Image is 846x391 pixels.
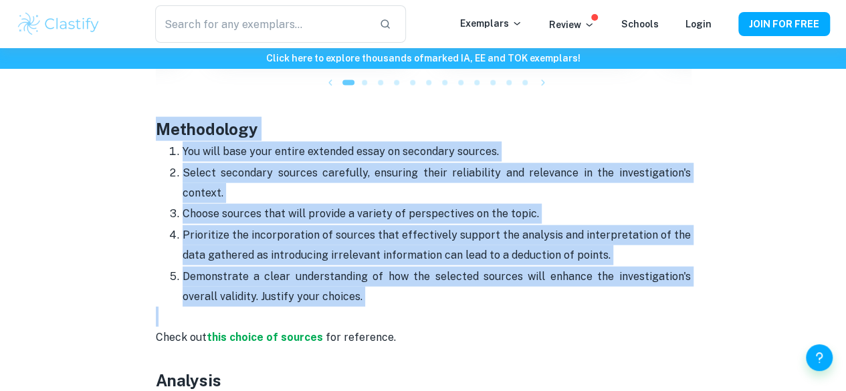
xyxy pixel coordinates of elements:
input: Search for any exemplars... [155,5,369,43]
a: this choice of sources [207,331,323,344]
img: Clastify logo [16,11,101,37]
p: Choose sources that will provide a variety of perspectives on the topic. [183,204,691,224]
p: You will base your entire extended essay on secondary sources. [183,142,691,162]
button: Help and Feedback [806,344,833,371]
h6: Click here to explore thousands of marked IA, EE and TOK exemplars ! [3,51,843,66]
p: Demonstrate a clear understanding of how the selected sources will enhance the investigation's ov... [183,267,691,307]
a: Schools [621,19,659,29]
button: JOIN FOR FREE [738,12,830,36]
a: Login [685,19,712,29]
p: Exemplars [460,16,522,31]
p: Review [549,17,595,32]
p: Check out for reference. [156,307,691,368]
h3: Methodology [156,93,691,141]
p: Prioritize the incorporation of sources that effectively support the analysis and interpretation ... [183,225,691,266]
p: Select secondary sources carefully, ensuring their reliability and relevance in the investigation... [183,163,691,204]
